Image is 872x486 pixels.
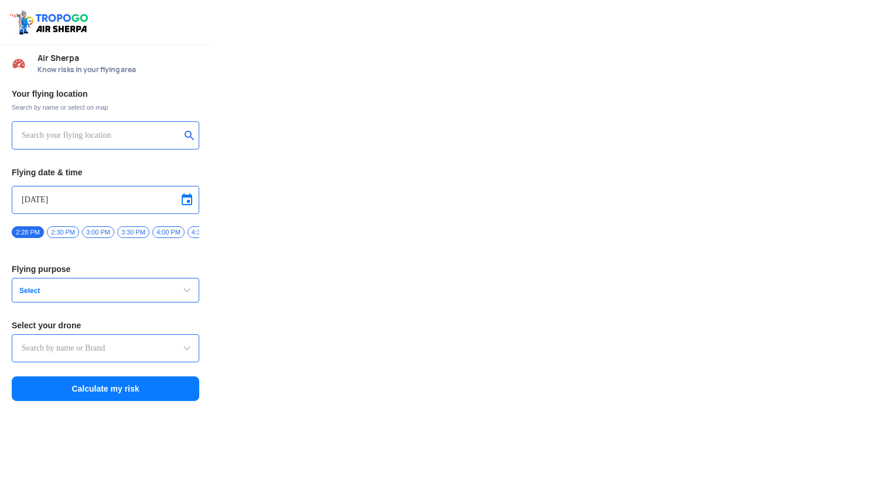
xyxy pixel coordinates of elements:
span: 3:00 PM [82,226,114,238]
button: Calculate my risk [12,376,199,401]
h3: Flying purpose [12,265,199,273]
span: 2:30 PM [47,226,79,238]
input: Search your flying location [22,128,180,142]
input: Search by name or Brand [22,341,189,355]
h3: Your flying location [12,90,199,98]
span: 3:30 PM [117,226,149,238]
span: Search by name or select on map [12,103,199,112]
img: ic_tgdronemaps.svg [9,9,92,36]
button: Select [12,278,199,303]
img: Risk Scores [12,56,26,70]
h3: Flying date & time [12,168,199,176]
h3: Select your drone [12,321,199,329]
span: Know risks in your flying area [38,65,199,74]
span: 2:28 PM [12,226,44,238]
input: Select Date [22,193,189,207]
span: 4:00 PM [152,226,185,238]
span: Air Sherpa [38,53,199,63]
span: 4:30 PM [188,226,220,238]
span: Select [15,286,161,295]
